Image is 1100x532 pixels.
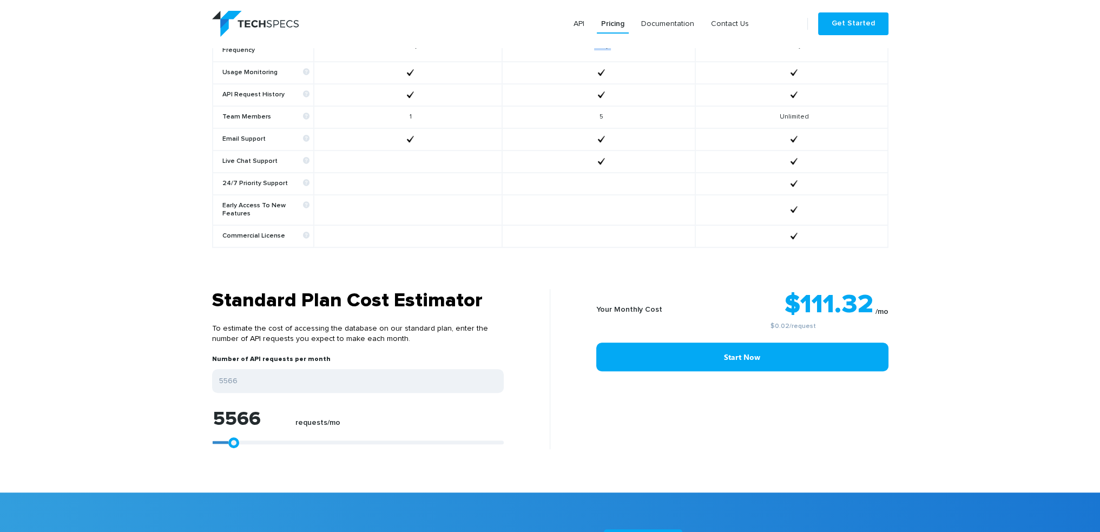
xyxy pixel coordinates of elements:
td: Unlimited [695,106,887,128]
img: logo [212,11,299,37]
a: Start Now [596,343,888,371]
sub: /mo [875,308,888,316]
a: Get Started [818,12,888,35]
small: /request [699,323,888,330]
b: Usage Monitoring [222,69,309,77]
input: Enter your expected number of API requests [212,369,504,393]
a: API [569,14,589,34]
b: API Request History [222,91,309,99]
a: $0.02 [770,323,789,330]
b: Commercial License [222,232,309,240]
b: Team Members [222,113,309,121]
a: Contact Us [707,14,753,34]
b: Early Access To New Features [222,202,309,218]
td: 1 [314,106,502,128]
b: Your Monthly Cost [596,306,662,313]
b: Email Support [222,135,309,143]
a: Documentation [637,14,699,34]
a: Pricing [597,14,629,34]
p: To estimate the cost of accessing the database on our standard plan, enter the number of API requ... [212,313,504,355]
strong: $111.32 [785,292,873,318]
h3: Standard Plan Cost Estimator [212,289,504,313]
label: requests/mo [295,418,340,433]
label: Number of API requests per month [212,355,331,369]
b: Live Chat Support [222,157,309,166]
b: 24/7 Priority Support [222,180,309,188]
td: 5 [502,106,695,128]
